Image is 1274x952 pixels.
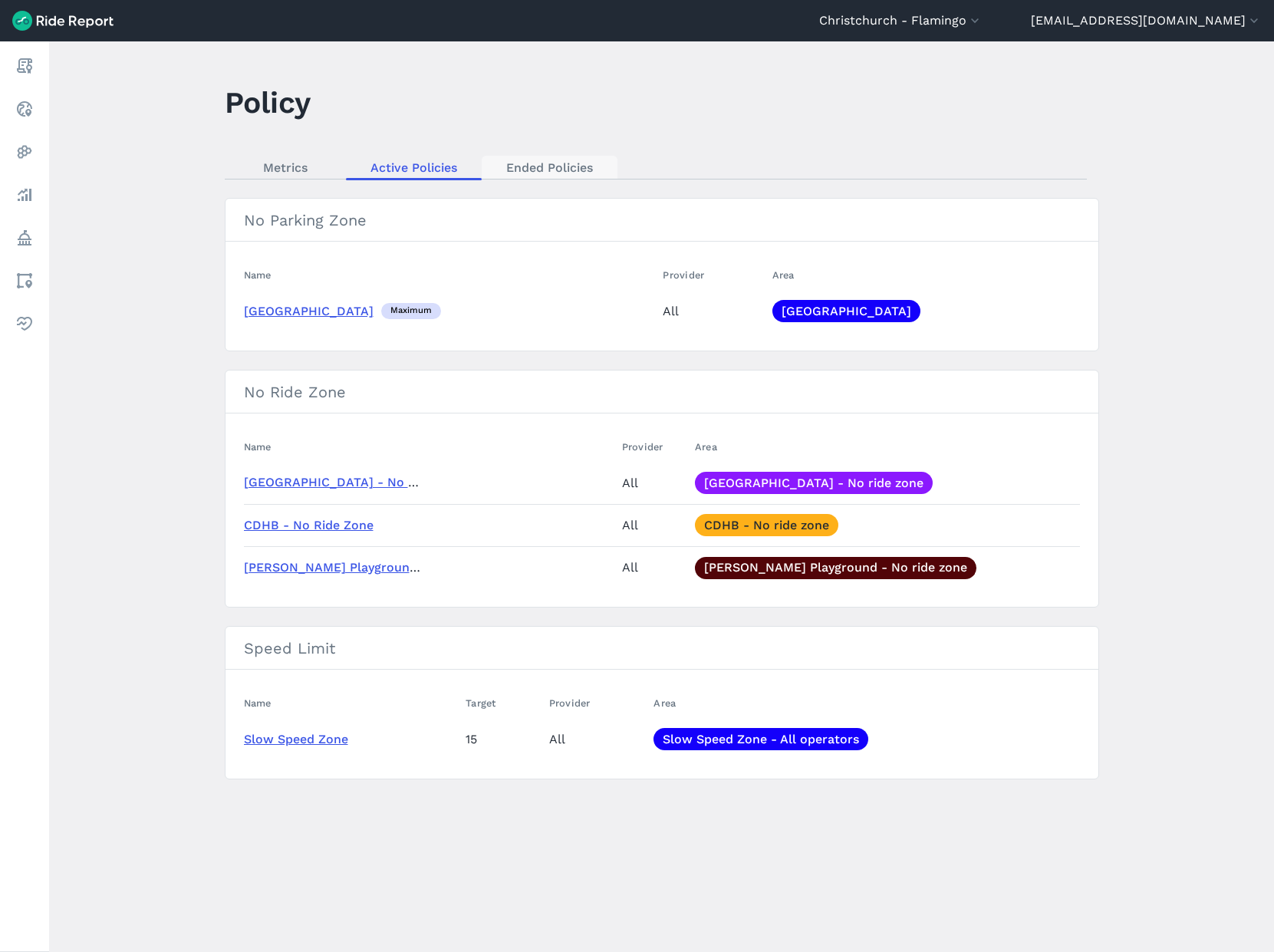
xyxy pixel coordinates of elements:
a: Areas [11,267,38,295]
td: 15 [459,718,543,760]
a: Realtime [11,95,38,123]
th: Area [689,432,1080,462]
div: All [622,472,683,494]
a: [GEOGRAPHIC_DATA] [772,300,920,322]
h1: Policy [225,81,311,124]
a: Ended Policies [482,156,617,179]
th: Area [647,688,1079,718]
h3: No Parking Zone [226,199,1098,242]
div: All [622,556,683,578]
th: Target [459,688,543,718]
div: All [549,728,642,750]
div: All [622,514,683,536]
a: Slow Speed Zone [244,732,348,746]
th: Provider [657,260,765,290]
div: maximum [381,303,441,320]
a: [GEOGRAPHIC_DATA] - No Ride Zone [244,475,468,489]
a: Active Policies [346,156,482,179]
a: Metrics [225,156,346,179]
th: Name [244,260,657,290]
a: CDHB - No Ride Zone [244,518,374,532]
a: Analyze [11,181,38,209]
th: Provider [616,432,689,462]
th: Name [244,432,616,462]
a: [PERSON_NAME] Playground - No Ride Zone [244,560,512,575]
th: Name [244,688,460,718]
th: Provider [543,688,648,718]
h3: No Ride Zone [226,371,1098,413]
img: Ride Report [12,11,114,31]
button: [EMAIL_ADDRESS][DOMAIN_NAME] [1031,12,1262,30]
div: All [663,300,759,322]
h3: Speed Limit [226,627,1098,670]
a: [GEOGRAPHIC_DATA] - No ride zone [695,472,933,494]
a: Policy [11,224,38,252]
a: Report [11,52,38,80]
a: CDHB - No ride zone [695,514,838,536]
a: Heatmaps [11,138,38,166]
a: [PERSON_NAME] Playground - No ride zone [695,557,976,579]
button: Christchurch - Flamingo [819,12,983,30]
a: Health [11,310,38,338]
th: Area [766,260,1080,290]
a: Slow Speed Zone - All operators [653,728,868,750]
a: [GEOGRAPHIC_DATA] [244,304,374,318]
